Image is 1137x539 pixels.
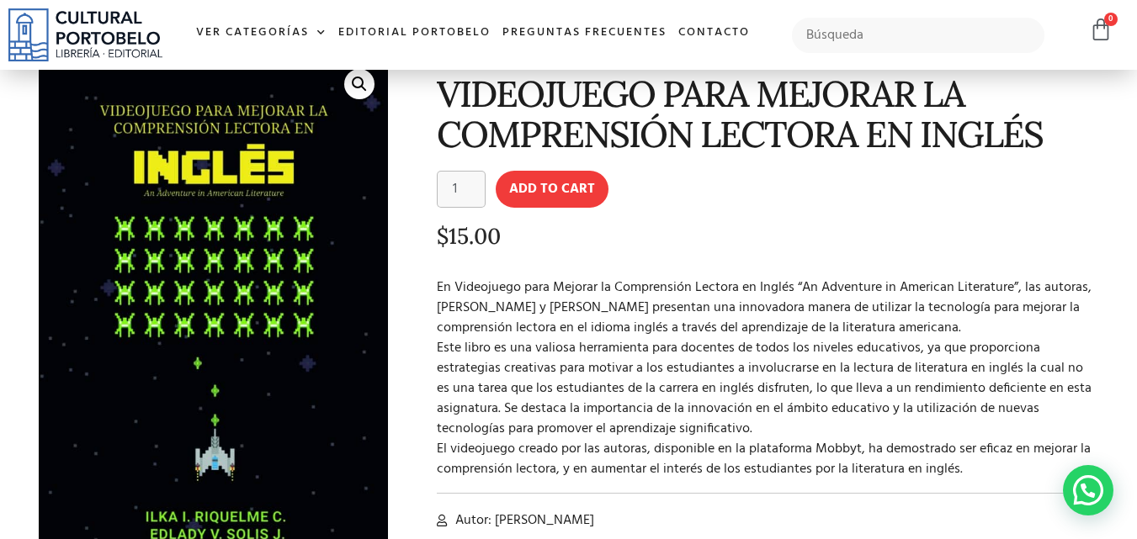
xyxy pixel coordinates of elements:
a: 🔍 [344,69,375,99]
a: Ver Categorías [190,15,332,51]
a: Preguntas frecuentes [497,15,672,51]
span: Autor: [PERSON_NAME] [451,510,594,531]
span: 0 [1104,13,1118,26]
span: $ [437,222,449,250]
input: Product quantity [437,171,486,208]
input: Búsqueda [792,18,1045,53]
div: WhatsApp contact [1063,465,1113,515]
h1: VIDEOJUEGO PARA MEJORAR LA COMPRENSIÓN LECTORA EN INGLÉS [437,74,1094,154]
bdi: 15.00 [437,222,501,250]
a: Editorial Portobelo [332,15,497,51]
button: Add to cart [496,171,608,208]
a: 0 [1089,18,1113,42]
p: En Videojuego para Mejorar la Comprensión Lectora en Inglés “An Adventure in American Literature”... [437,277,1094,479]
a: Contacto [672,15,756,51]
